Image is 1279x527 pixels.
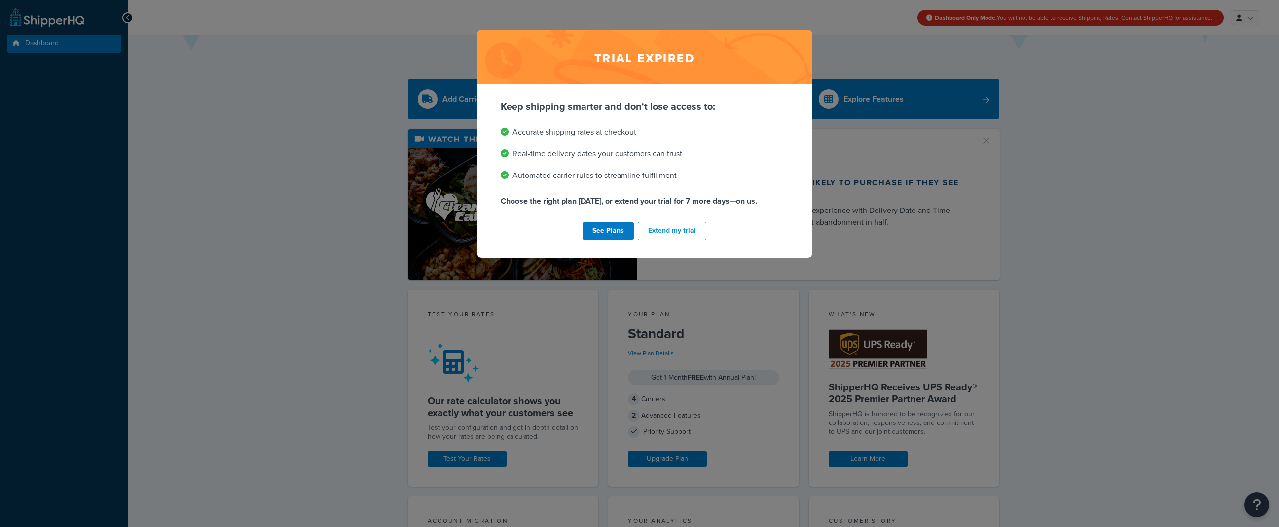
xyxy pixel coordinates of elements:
a: See Plans [583,222,634,240]
p: Choose the right plan [DATE], or extend your trial for 7 more days—on us. [501,194,789,208]
button: Extend my trial [638,222,706,240]
li: Accurate shipping rates at checkout [501,125,789,139]
li: Real-time delivery dates your customers can trust [501,147,789,161]
h2: Trial expired [477,30,812,84]
p: Keep shipping smarter and don't lose access to: [501,100,789,113]
li: Automated carrier rules to streamline fulfillment [501,169,789,182]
